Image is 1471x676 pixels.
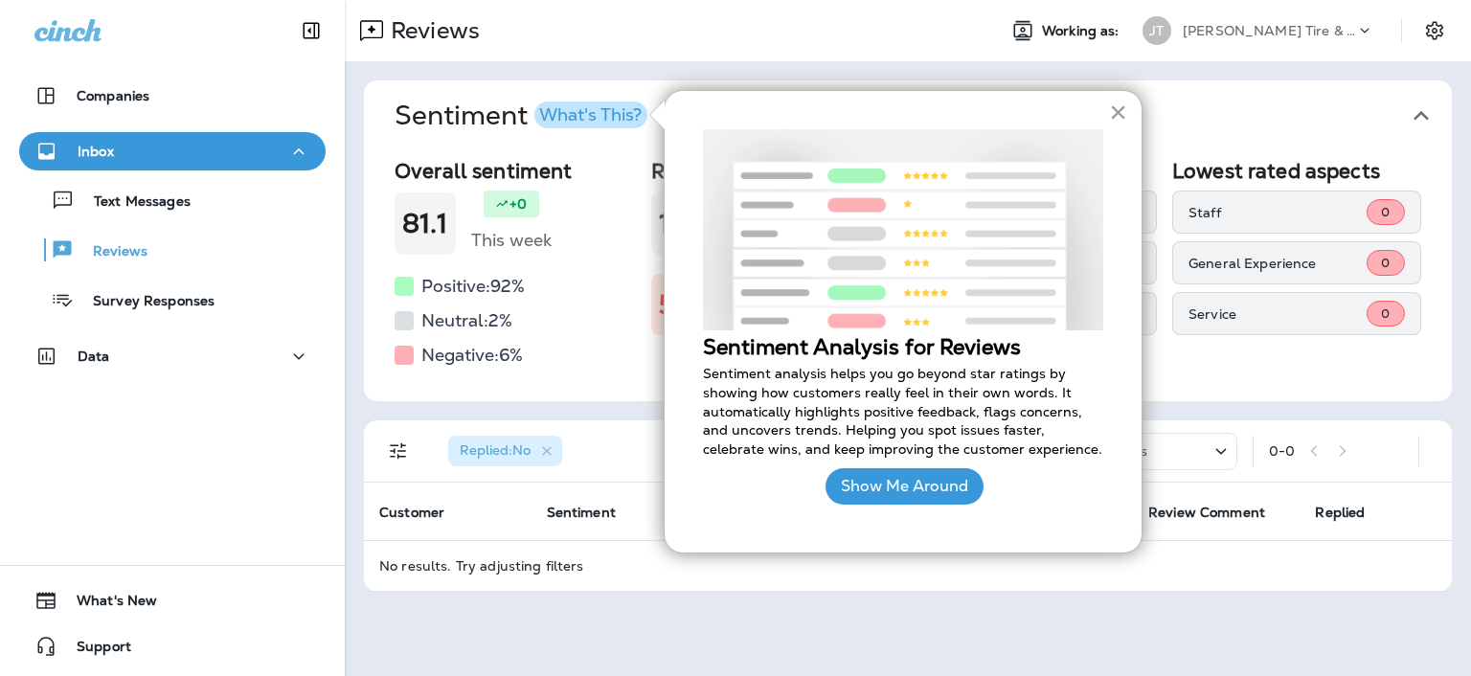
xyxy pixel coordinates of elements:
div: 0 - 0 [1269,443,1295,459]
span: 0 [1381,255,1390,271]
button: Filters [379,432,418,470]
button: Close [1109,97,1127,127]
h2: Lowest rated aspects [1172,159,1421,183]
p: Survey Responses [74,293,215,311]
div: What's This? [539,106,642,124]
span: 0 [1381,305,1390,322]
span: Replied [1315,505,1365,521]
span: 0 [1381,204,1390,220]
h1: 15206 [659,208,738,239]
h5: This week [471,225,552,256]
h1: 81.1 [402,208,448,239]
p: Inbox [78,144,114,159]
p: Sentiment analysis helps you go beyond star ratings by showing how customers really feel in their... [703,365,1103,459]
span: What's New [57,593,157,616]
p: [PERSON_NAME] Tire & Auto [1183,23,1355,38]
p: +0 [509,194,527,214]
p: Data [78,349,110,364]
h2: Overall sentiment [395,159,636,183]
span: Customer [379,505,444,521]
button: Settings [1417,13,1452,48]
button: Collapse Sidebar [284,11,338,50]
p: Reviews [74,243,147,261]
p: Companies [77,88,149,103]
h1: 566 [659,289,710,321]
h2: Reply status [651,159,893,183]
span: Support [57,639,131,662]
p: General Experience [1188,256,1367,271]
span: Sentiment [547,505,616,521]
h5: Positive: 92 % [421,271,525,302]
p: Reviews [383,16,480,45]
td: No results. Try adjusting filters [364,540,1452,591]
button: Show Me Around [826,468,984,505]
h5: Negative: 6 % [421,340,523,371]
p: Text Messages [75,193,191,212]
h1: Sentiment [395,100,647,132]
span: Replied : No [460,441,531,459]
p: Service [1188,306,1367,322]
div: JT [1143,16,1171,45]
span: Review Comment [1148,505,1265,521]
p: Staff [1188,205,1367,220]
span: Working as: [1042,23,1123,39]
h3: Sentiment Analysis for Reviews [703,335,1103,360]
h5: Neutral: 2 % [421,305,512,336]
